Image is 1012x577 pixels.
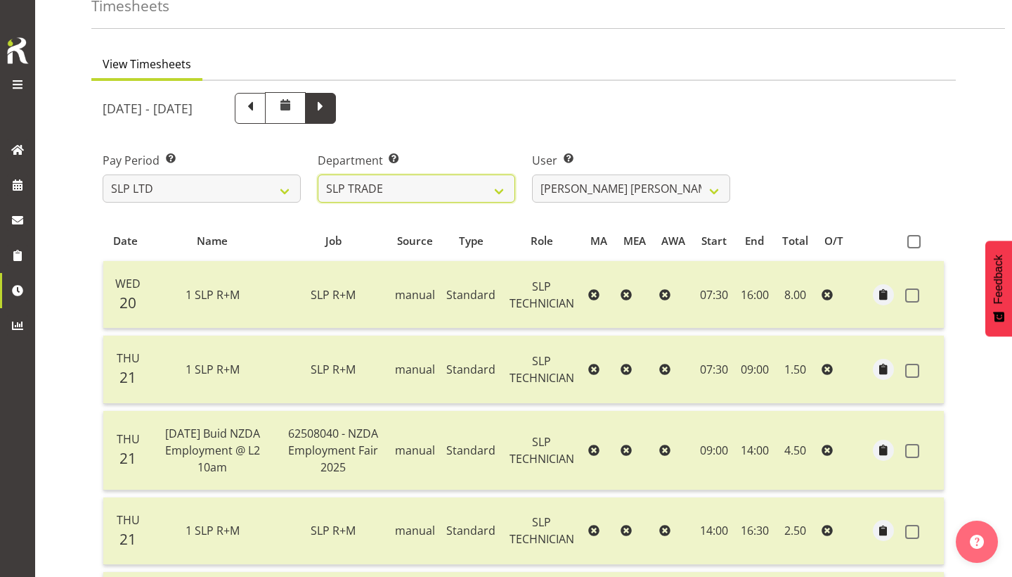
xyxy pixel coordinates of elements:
span: manual [395,523,435,538]
td: 16:00 [735,261,774,329]
div: Type [449,233,493,249]
span: Thu [117,512,140,528]
td: Standard [441,261,501,329]
span: SLP TECHNICIAN [510,434,574,467]
td: 2.50 [774,497,817,565]
td: Standard [441,497,501,565]
span: 20 [119,293,136,312]
span: 21 [119,529,136,549]
td: 16:30 [735,497,774,565]
div: Date [111,233,138,249]
td: 8.00 [774,261,817,329]
h5: [DATE] - [DATE] [103,101,193,116]
div: O/T [824,233,843,249]
label: Pay Period [103,152,301,169]
span: Wed [115,276,141,291]
span: SLP R+M [311,523,356,538]
span: SLP TECHNICIAN [510,279,574,311]
span: [DATE] Buid NZDA Employment @ L2 10am [165,426,260,475]
div: Name [155,233,269,249]
span: Feedback [992,255,1005,304]
div: Total [782,233,808,249]
td: 09:00 [694,411,735,490]
div: Role [510,233,574,249]
span: manual [395,443,435,458]
span: Thu [117,350,140,366]
span: 21 [119,448,136,468]
button: Feedback - Show survey [985,241,1012,336]
span: 21 [119,367,136,387]
span: manual [395,287,435,303]
td: Standard [441,336,501,403]
td: 4.50 [774,411,817,490]
div: End [743,233,766,249]
div: Job [286,233,382,249]
span: SLP R+M [311,287,356,303]
span: manual [395,362,435,377]
td: 07:30 [694,336,735,403]
img: Rosterit icon logo [4,35,32,66]
span: 1 SLP R+M [186,362,240,377]
td: 14:00 [694,497,735,565]
td: 07:30 [694,261,735,329]
div: Source [397,233,433,249]
img: help-xxl-2.png [970,535,984,549]
div: Start [701,233,727,249]
div: MA [590,233,607,249]
label: Department [318,152,516,169]
td: Standard [441,411,501,490]
span: 62508040 - NZDA Employment Fair 2025 [288,426,378,475]
span: SLP R+M [311,362,356,377]
span: SLP TECHNICIAN [510,353,574,386]
span: 1 SLP R+M [186,287,240,303]
td: 1.50 [774,336,817,403]
span: Thu [117,431,140,447]
span: SLP TECHNICIAN [510,514,574,547]
span: 1 SLP R+M [186,523,240,538]
div: MEA [623,233,646,249]
td: 14:00 [735,411,774,490]
label: User [532,152,730,169]
td: 09:00 [735,336,774,403]
span: View Timesheets [103,56,191,72]
div: AWA [661,233,685,249]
